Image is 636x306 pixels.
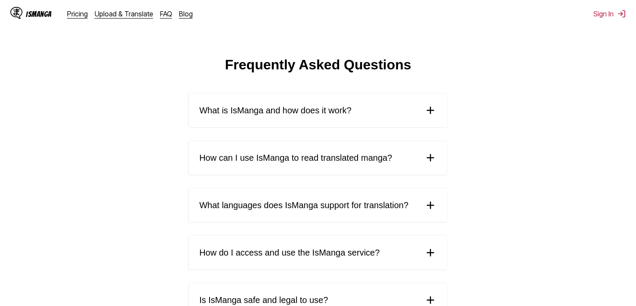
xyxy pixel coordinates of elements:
[617,9,626,18] img: Sign out
[10,7,22,19] img: IsManga Logo
[424,246,437,259] img: plus
[179,9,193,18] a: Blog
[160,9,172,18] a: FAQ
[189,141,447,175] summary: How can I use IsManga to read translated manga?
[199,295,328,305] span: Is IsManga safe and legal to use?
[424,199,437,212] img: plus
[189,188,447,222] summary: What languages does IsManga support for translation?
[199,106,352,116] span: What is IsManga and how does it work?
[199,248,380,258] span: How do I access and use the IsManga service?
[424,151,437,164] img: plus
[424,104,437,117] img: plus
[189,236,447,269] summary: How do I access and use the IsManga service?
[593,9,626,18] button: Sign In
[67,9,88,18] a: Pricing
[199,200,408,210] span: What languages does IsManga support for translation?
[189,94,447,127] summary: What is IsManga and how does it work?
[10,7,67,21] a: IsManga LogoIsManga
[225,57,411,73] h1: Frequently Asked Questions
[95,9,153,18] a: Upload & Translate
[199,153,392,163] span: How can I use IsManga to read translated manga?
[26,10,52,18] div: IsManga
